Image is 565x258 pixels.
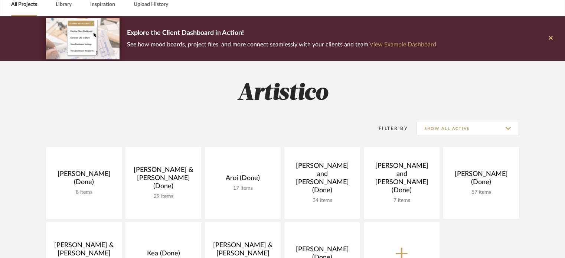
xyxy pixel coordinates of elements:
p: Explore the Client Dashboard in Action! [127,27,436,39]
div: [PERSON_NAME] (Done) [449,170,513,189]
a: View Example Dashboard [369,42,436,48]
div: 8 items [52,189,116,196]
p: See how mood boards, project files, and more connect seamlessly with your clients and team. [127,39,436,50]
div: [PERSON_NAME] & [PERSON_NAME] (Done) [131,166,195,193]
div: 7 items [370,197,434,204]
div: 87 items [449,189,513,196]
div: Aroi (Done) [211,174,275,185]
h2: Artistico [15,79,550,107]
div: 34 items [290,197,354,204]
div: 17 items [211,185,275,192]
div: Filter By [369,125,408,132]
div: [PERSON_NAME] (Done) [52,170,116,189]
div: [PERSON_NAME] and [PERSON_NAME] (Done) [290,162,354,197]
img: d5d033c5-7b12-40c2-a960-1ecee1989c38.png [46,18,120,59]
div: 29 items [131,193,195,200]
div: [PERSON_NAME] and [PERSON_NAME] (Done) [370,162,434,197]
